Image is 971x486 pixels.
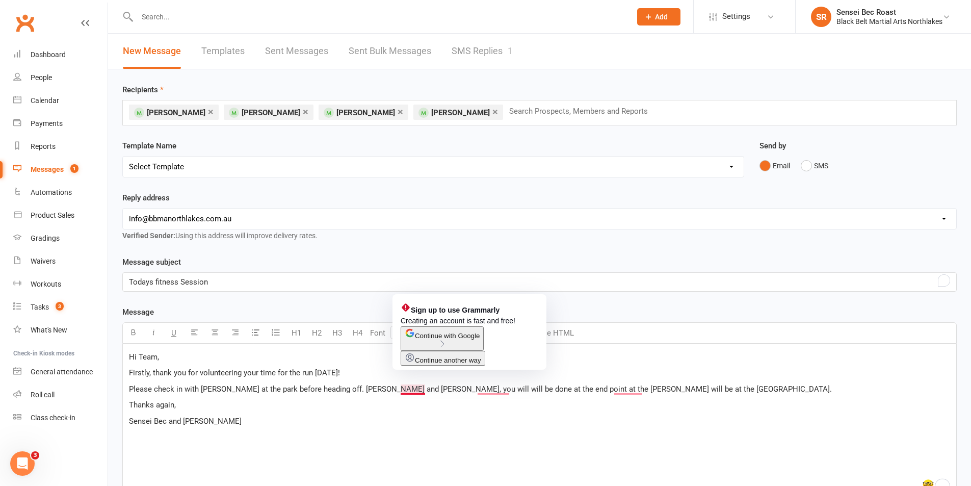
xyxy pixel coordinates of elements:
a: × [303,104,308,120]
a: Roll call [13,383,108,406]
span: [PERSON_NAME] [336,108,395,117]
input: Default [390,326,421,339]
a: General attendance kiosk mode [13,361,108,383]
div: Dashboard [31,50,66,59]
span: [PERSON_NAME] [147,108,205,117]
iframe: Intercom live chat [10,451,35,476]
span: Thanks again, [129,400,176,410]
span: 3 [31,451,39,459]
span: [PERSON_NAME] [242,108,300,117]
div: SR [811,7,831,27]
a: Templates [201,34,245,69]
label: Send by [759,140,786,152]
a: × [208,104,214,120]
div: Roll call [31,391,55,399]
button: Add [637,8,680,25]
label: Message [122,306,154,318]
div: Product Sales [31,211,74,219]
a: Calendar [13,89,108,112]
a: Gradings [13,227,108,250]
strong: Verified Sender: [122,232,175,240]
label: Recipients [122,84,164,96]
a: × [492,104,498,120]
div: General attendance [31,368,93,376]
button: U [164,323,184,343]
span: Please check in with [PERSON_NAME] at the park before heading off. [PERSON_NAME] and [PERSON_NAME... [129,385,832,394]
a: Reports [13,135,108,158]
a: Workouts [13,273,108,296]
button: SMS [801,156,828,175]
a: Payments [13,112,108,135]
a: Class kiosk mode [13,406,108,429]
div: Calendar [31,96,59,105]
a: SMS Replies1 [452,34,513,69]
span: Using this address will improve delivery rates. [122,232,318,240]
a: Messages 1 [13,158,108,181]
div: Payments [31,119,63,127]
button: H1 [286,323,306,343]
button: Font [368,323,388,343]
div: To enrich screen reader interactions, please activate Accessibility in Grammarly extension settings [123,273,956,291]
div: Workouts [31,280,61,288]
span: Todays fitness Session [129,277,208,287]
div: Waivers [31,257,56,265]
div: Sensei Bec Roast [836,8,942,17]
a: Product Sales [13,204,108,227]
div: Class check-in [31,414,75,422]
a: Dashboard [13,43,108,66]
div: Black Belt Martial Arts Northlakes [836,17,942,26]
button: H4 [347,323,368,343]
a: Sent Bulk Messages [349,34,431,69]
input: Search... [134,10,624,24]
a: × [398,104,403,120]
span: Add [655,13,668,21]
a: New Message [123,34,181,69]
a: Sent Messages [265,34,328,69]
a: People [13,66,108,89]
a: Tasks 3 [13,296,108,319]
span: Sensei Bec and [PERSON_NAME] [129,417,242,426]
input: Search Prospects, Members and Reports [508,105,658,118]
div: Messages [31,165,64,173]
button: H2 [306,323,327,343]
a: Waivers [13,250,108,273]
div: 1 [508,45,513,56]
div: Automations [31,188,72,196]
span: 3 [56,302,64,311]
button: Email [759,156,790,175]
label: Reply address [122,192,170,204]
a: Automations [13,181,108,204]
span: 1 [70,164,78,173]
div: Gradings [31,234,60,242]
label: Message subject [122,256,181,268]
button: Toggle HTML [526,323,576,343]
a: What's New [13,319,108,342]
div: Reports [31,142,56,150]
div: Tasks [31,303,49,311]
button: H3 [327,323,347,343]
span: Firstly, thank you for volunteering your time for the run [DATE]! [129,368,340,377]
span: Settings [722,5,750,28]
div: What's New [31,326,67,334]
label: Template Name [122,140,176,152]
span: Hi Team, [129,352,159,362]
a: Clubworx [12,10,38,36]
span: U [171,328,176,338]
div: People [31,73,52,82]
span: [PERSON_NAME] [431,108,490,117]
